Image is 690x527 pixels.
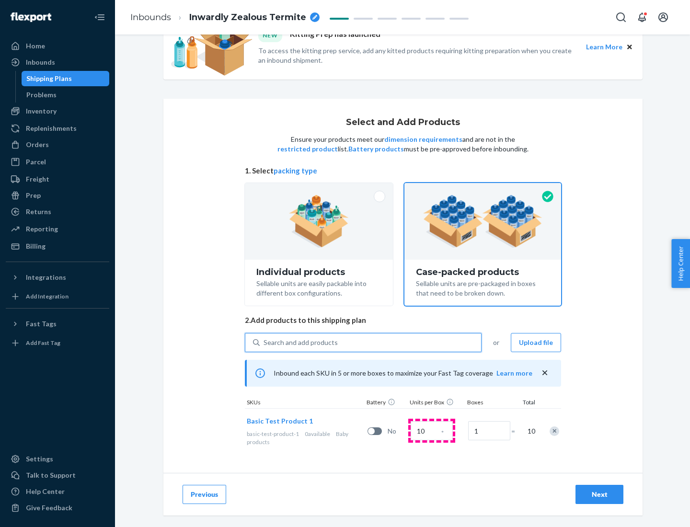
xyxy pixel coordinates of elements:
[26,140,49,149] div: Orders
[26,503,72,513] div: Give Feedback
[123,3,327,32] ol: breadcrumbs
[26,90,57,100] div: Problems
[496,368,532,378] button: Learn more
[6,188,109,203] a: Prep
[416,267,550,277] div: Case-packed products
[276,135,529,154] p: Ensure your products meet our and are not in the list. must be pre-approved before inbounding.
[511,333,561,352] button: Upload file
[90,8,109,27] button: Close Navigation
[11,12,51,22] img: Flexport logo
[26,124,77,133] div: Replenishments
[305,430,330,437] span: 0 available
[632,8,652,27] button: Open notifications
[348,144,404,154] button: Battery products
[408,398,465,408] div: Units per Box
[6,484,109,499] a: Help Center
[274,166,317,176] button: packing type
[26,106,57,116] div: Inventory
[290,29,380,42] p: Kitting Prep has launched
[245,398,365,408] div: SKUs
[388,426,407,436] span: No
[540,368,550,378] button: close
[6,451,109,467] a: Settings
[245,166,561,176] span: 1. Select
[26,487,65,496] div: Help Center
[22,87,110,103] a: Problems
[6,172,109,187] a: Freight
[26,74,72,83] div: Shipping Plans
[26,224,58,234] div: Reporting
[6,103,109,119] a: Inventory
[26,292,69,300] div: Add Integration
[6,500,109,516] button: Give Feedback
[550,426,559,436] div: Remove Item
[6,137,109,152] a: Orders
[346,118,460,127] h1: Select and Add Products
[289,195,349,248] img: individual-pack.facf35554cb0f1810c75b2bd6df2d64e.png
[611,8,631,27] button: Open Search Box
[26,241,46,251] div: Billing
[671,239,690,288] button: Help Center
[277,144,338,154] button: restricted product
[26,157,46,167] div: Parcel
[6,239,109,254] a: Billing
[6,289,109,304] a: Add Integration
[26,470,76,480] div: Talk to Support
[423,195,542,248] img: case-pack.59cecea509d18c883b923b81aeac6d0b.png
[6,204,109,219] a: Returns
[6,316,109,332] button: Fast Tags
[511,426,521,436] span: =
[26,339,60,347] div: Add Fast Tag
[26,57,55,67] div: Inbounds
[258,29,282,42] div: NEW
[584,490,615,499] div: Next
[26,41,45,51] div: Home
[624,42,635,52] button: Close
[26,319,57,329] div: Fast Tags
[365,398,408,408] div: Battery
[26,454,53,464] div: Settings
[183,485,226,504] button: Previous
[6,38,109,54] a: Home
[247,430,364,446] div: Baby products
[245,315,561,325] span: 2. Add products to this shipping plan
[245,360,561,387] div: Inbound each SKU in 5 or more boxes to maximize your Fast Tag coverage
[22,71,110,86] a: Shipping Plans
[6,335,109,351] a: Add Fast Tag
[416,277,550,298] div: Sellable units are pre-packaged in boxes that need to be broken down.
[465,398,513,408] div: Boxes
[247,416,313,426] button: Basic Test Product 1
[411,421,453,440] input: Case Quantity
[6,121,109,136] a: Replenishments
[6,468,109,483] a: Talk to Support
[6,55,109,70] a: Inbounds
[26,207,51,217] div: Returns
[247,417,313,425] span: Basic Test Product 1
[586,42,622,52] button: Learn More
[6,154,109,170] a: Parcel
[384,135,462,144] button: dimension requirements
[189,11,306,24] span: Inwardly Zealous Termite
[575,485,623,504] button: Next
[493,338,499,347] span: or
[6,270,109,285] button: Integrations
[26,174,49,184] div: Freight
[264,338,338,347] div: Search and add products
[256,277,381,298] div: Sellable units are easily packable into different box configurations.
[26,191,41,200] div: Prep
[468,421,510,440] input: Number of boxes
[130,12,171,23] a: Inbounds
[654,8,673,27] button: Open account menu
[513,398,537,408] div: Total
[526,426,535,436] span: 10
[6,221,109,237] a: Reporting
[258,46,577,65] p: To access the kitting prep service, add any kitted products requiring kitting preparation when yo...
[256,267,381,277] div: Individual products
[247,430,299,437] span: basic-test-product-1
[26,273,66,282] div: Integrations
